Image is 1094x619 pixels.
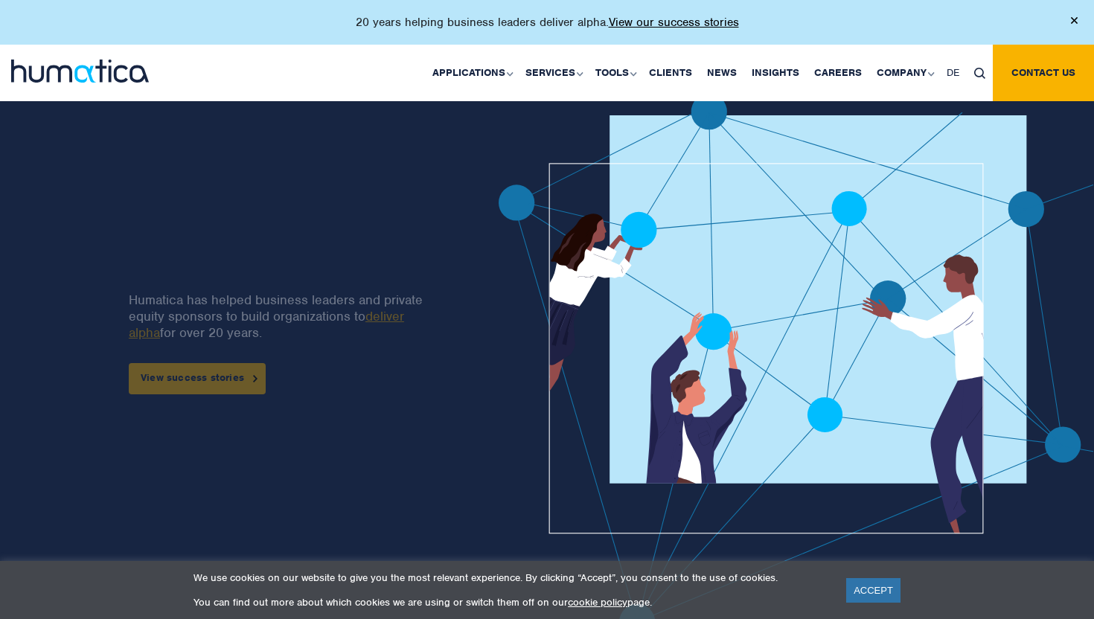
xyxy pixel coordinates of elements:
[518,45,588,101] a: Services
[974,68,985,79] img: search_icon
[993,45,1094,101] a: Contact us
[129,363,266,394] a: View success stories
[425,45,518,101] a: Applications
[193,596,828,609] p: You can find out more about which cookies we are using or switch them off on our page.
[356,15,739,30] p: 20 years helping business leaders deliver alpha.
[869,45,939,101] a: Company
[568,596,627,609] a: cookie policy
[129,308,404,341] a: deliver alpha
[947,66,959,79] span: DE
[700,45,744,101] a: News
[193,571,828,584] p: We use cookies on our website to give you the most relevant experience. By clicking “Accept”, you...
[609,15,739,30] a: View our success stories
[588,45,642,101] a: Tools
[939,45,967,101] a: DE
[642,45,700,101] a: Clients
[129,292,449,341] p: Humatica has helped business leaders and private equity sponsors to build organizations to for ov...
[846,578,901,603] a: ACCEPT
[253,375,257,382] img: arrowicon
[807,45,869,101] a: Careers
[11,60,149,83] img: logo
[744,45,807,101] a: Insights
